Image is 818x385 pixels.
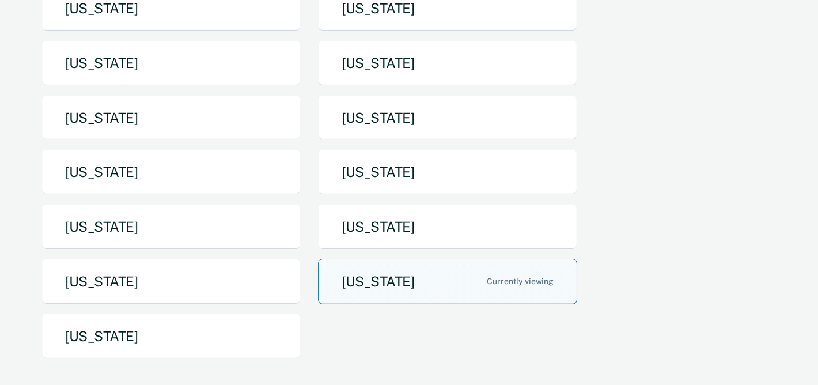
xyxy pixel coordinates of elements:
[41,314,301,359] button: [US_STATE]
[318,149,577,195] button: [US_STATE]
[41,95,301,141] button: [US_STATE]
[41,40,301,86] button: [US_STATE]
[318,95,577,141] button: [US_STATE]
[41,149,301,195] button: [US_STATE]
[318,40,577,86] button: [US_STATE]
[318,259,577,304] button: [US_STATE]
[41,259,301,304] button: [US_STATE]
[41,204,301,250] button: [US_STATE]
[318,204,577,250] button: [US_STATE]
